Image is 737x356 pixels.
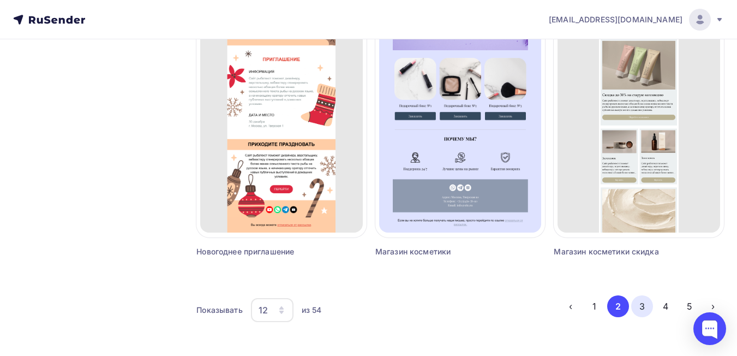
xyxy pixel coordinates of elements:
button: Go to page 1 [584,295,606,317]
div: Магазин косметики [375,246,503,257]
button: Go to previous page [560,295,582,317]
button: Go to next page [702,295,724,317]
span: [EMAIL_ADDRESS][DOMAIN_NAME] [549,14,682,25]
button: Go to page 3 [631,295,653,317]
ul: Pagination [560,295,724,317]
div: из 54 [302,305,322,316]
div: Показывать [196,305,242,316]
button: Go to page 5 [679,295,700,317]
button: Go to page 2 [607,295,629,317]
a: [EMAIL_ADDRESS][DOMAIN_NAME] [549,9,724,31]
div: 12 [259,304,268,317]
button: 12 [250,298,294,323]
div: Магазин косметики скидка [554,246,681,257]
button: Go to page 4 [655,295,676,317]
div: Новогоднее приглашение [196,246,324,257]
